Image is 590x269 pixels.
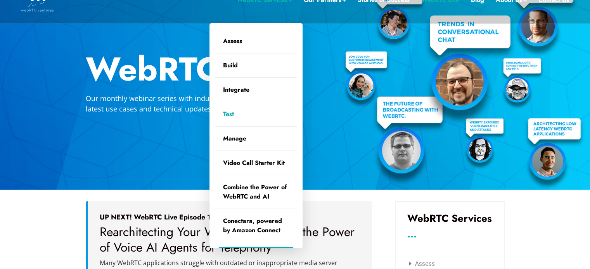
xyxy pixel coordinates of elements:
a: Test [215,102,297,126]
span: Rearchitecting Your WebRTC App and the Power of Voice AI Agents for Telephony [100,223,355,256]
p: Our monthly webinar series with industry guests about the latest use cases and technical updates ... [86,93,295,114]
h2: WebRTC Live. [86,53,505,86]
a: Build [215,53,297,77]
a: Assess [215,29,297,53]
a: Combine the Power of WebRTC and AI [215,175,297,209]
a: Manage [215,127,297,151]
a: Integrate [215,78,297,102]
h3: WebRTC Services [407,213,493,223]
a: Video Call Starter Kit [215,151,297,175]
a: Assess [409,259,435,268]
a: Conectara, powered by Amazon Connect [215,209,297,242]
h3: ... [407,231,493,237]
h5: UP NEXT! WebRTC Live Episode 106 [100,213,360,221]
